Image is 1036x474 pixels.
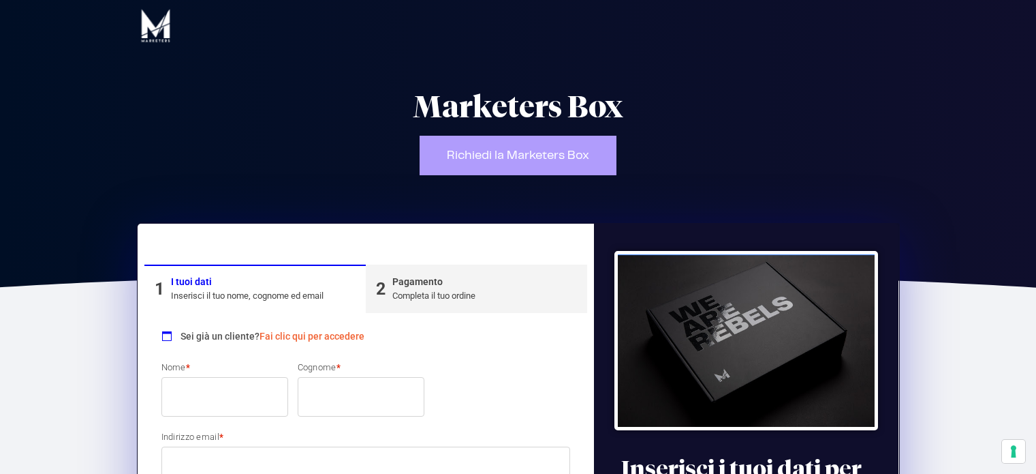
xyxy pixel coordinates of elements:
a: 2PagamentoCompleta il tuo ordine [366,265,587,313]
label: Indirizzo email [161,432,571,441]
div: Inserisci il tuo nome, cognome ed email [171,289,324,303]
button: Le tue preferenze relative al consenso per le tecnologie di tracciamento [1002,440,1025,463]
div: Sei già un cliente? [161,320,571,348]
a: 1I tuoi datiInserisci il tuo nome, cognome ed email [144,265,366,313]
label: Nome [161,363,288,372]
a: Richiedi la Marketers Box [420,136,616,175]
div: I tuoi dati [171,275,324,289]
div: Pagamento [392,275,475,289]
h2: Marketers Box [273,92,764,122]
a: Fai clic qui per accedere [260,331,364,342]
div: 1 [155,276,164,302]
div: 2 [376,276,386,302]
div: Completa il tuo ordine [392,289,475,303]
iframe: Customerly Messenger Launcher [11,421,52,462]
span: Richiedi la Marketers Box [447,149,589,162]
label: Cognome [298,363,424,372]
